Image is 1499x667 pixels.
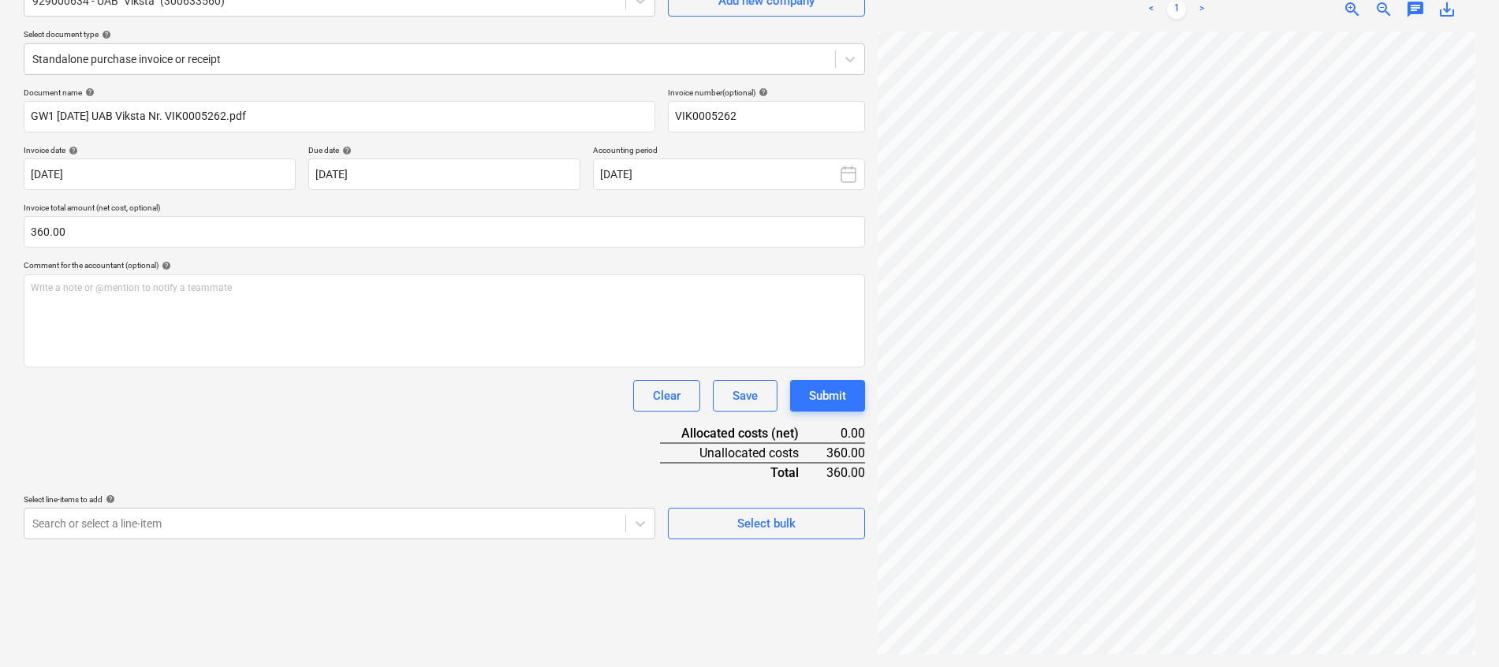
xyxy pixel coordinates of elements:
div: Unallocated costs [660,443,824,463]
input: Invoice number [668,101,865,132]
div: Select line-items to add [24,494,655,505]
div: 360.00 [824,463,865,482]
div: Select document type [24,29,865,39]
span: help [755,88,768,97]
div: Select bulk [737,513,796,534]
span: help [103,494,115,504]
button: Save [713,380,777,412]
input: Due date not specified [308,158,580,190]
div: Total [660,463,824,482]
input: Invoice total amount (net cost, optional) [24,216,865,248]
button: Clear [633,380,700,412]
button: Submit [790,380,865,412]
div: Comment for the accountant (optional) [24,260,865,270]
span: help [82,88,95,97]
div: Save [733,386,758,406]
div: Submit [809,386,846,406]
button: [DATE] [593,158,865,190]
div: Invoice date [24,145,296,155]
span: help [158,261,171,270]
span: help [99,30,111,39]
div: Document name [24,88,655,98]
span: help [65,146,78,155]
div: Invoice number (optional) [668,88,865,98]
div: 360.00 [824,443,865,463]
button: Select bulk [668,508,865,539]
p: Invoice total amount (net cost, optional) [24,203,865,216]
input: Invoice date not specified [24,158,296,190]
iframe: Chat Widget [1420,591,1499,667]
div: Due date [308,145,580,155]
div: 0.00 [824,424,865,443]
div: Allocated costs (net) [660,424,824,443]
p: Accounting period [593,145,865,158]
input: Document name [24,101,655,132]
span: help [339,146,352,155]
div: Clear [653,386,681,406]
